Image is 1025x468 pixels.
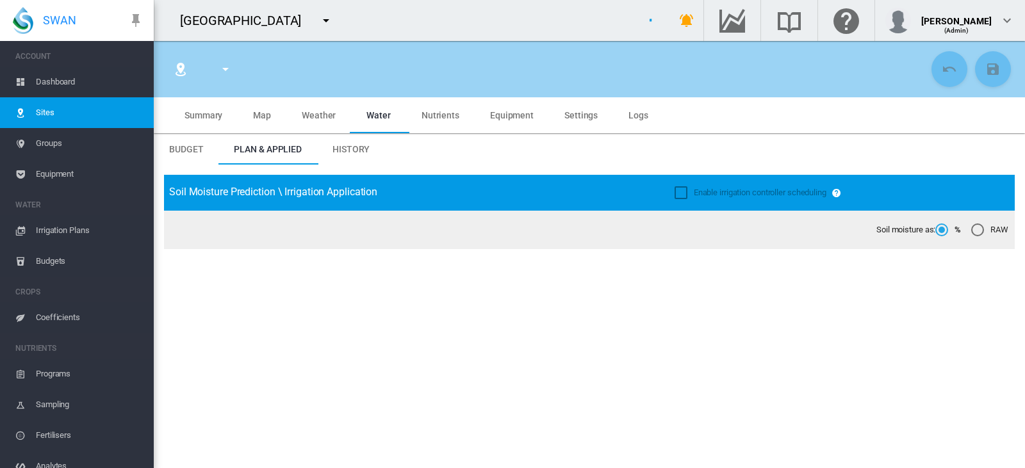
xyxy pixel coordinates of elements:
[318,13,334,28] md-icon: icon-menu-down
[942,61,957,77] md-icon: icon-undo
[717,13,748,28] md-icon: Go to the Data Hub
[15,282,143,302] span: CROPS
[694,188,826,197] span: Enable irrigation controller scheduling
[36,67,143,97] span: Dashboard
[999,13,1015,28] md-icon: icon-chevron-down
[173,61,188,77] md-icon: icon-map-marker-radius
[975,51,1011,87] button: Save Changes
[36,420,143,451] span: Fertilisers
[36,97,143,128] span: Sites
[36,215,143,246] span: Irrigation Plans
[332,144,370,154] span: History
[985,61,1001,77] md-icon: icon-content-save
[184,110,222,120] span: Summary
[15,195,143,215] span: WATER
[921,10,992,22] div: [PERSON_NAME]
[13,7,33,34] img: SWAN-Landscape-Logo-Colour-drop.png
[15,46,143,67] span: ACCOUNT
[935,224,961,236] md-radio-button: %
[366,110,391,120] span: Water
[674,8,700,33] button: icon-bell-ring
[169,186,377,198] span: Soil Moisture Prediction \ Irrigation Application
[931,51,967,87] button: Cancel Changes
[971,224,1008,236] md-radio-button: RAW
[876,224,935,236] span: Soil moisture as:
[302,110,336,120] span: Weather
[885,8,911,33] img: profile.jpg
[15,338,143,359] span: NUTRIENTS
[180,12,313,29] div: [GEOGRAPHIC_DATA]
[43,12,76,28] span: SWAN
[422,110,459,120] span: Nutrients
[675,187,826,199] md-checkbox: Enable irrigation controller scheduling
[944,27,969,34] span: (Admin)
[234,144,302,154] span: Plan & Applied
[128,13,143,28] md-icon: icon-pin
[36,359,143,389] span: Programs
[628,110,648,120] span: Logs
[679,13,694,28] md-icon: icon-bell-ring
[218,61,233,77] md-icon: icon-menu-down
[36,389,143,420] span: Sampling
[831,13,862,28] md-icon: Click here for help
[36,159,143,190] span: Equipment
[168,56,193,82] button: Click to go to list of Sites
[564,110,598,120] span: Settings
[36,128,143,159] span: Groups
[774,13,805,28] md-icon: Search the knowledge base
[36,246,143,277] span: Budgets
[313,8,339,33] button: icon-menu-down
[253,110,271,120] span: Map
[169,144,203,154] span: Budget
[490,110,534,120] span: Equipment
[36,302,143,333] span: Coefficients
[213,56,238,82] button: icon-menu-down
